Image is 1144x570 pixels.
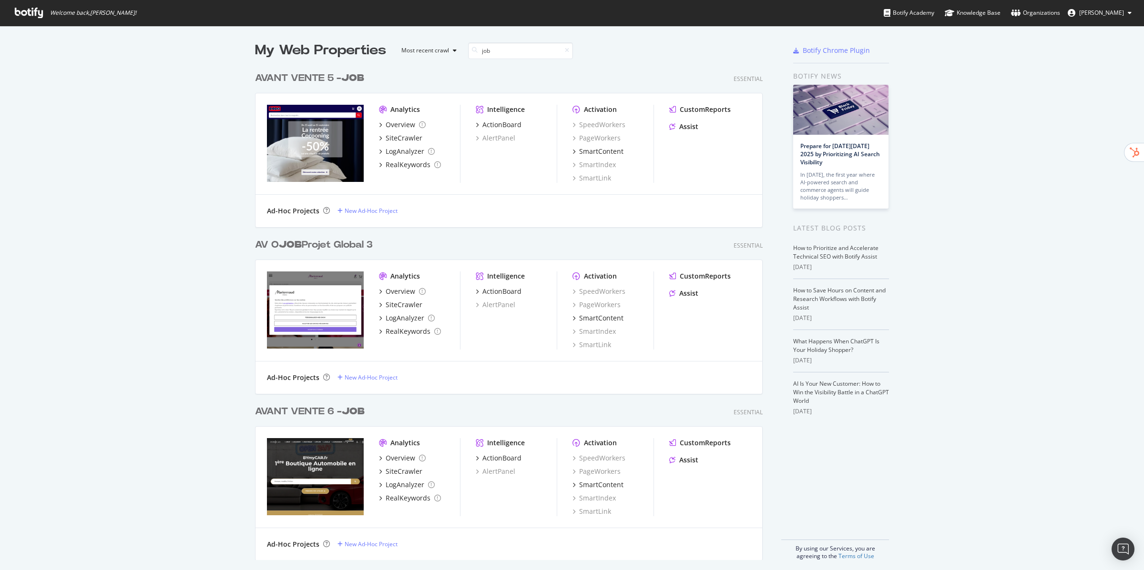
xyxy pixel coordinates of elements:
[1060,5,1139,20] button: [PERSON_NAME]
[394,43,460,58] button: Most recent crawl
[267,540,319,549] div: Ad-Hoc Projects
[579,480,623,490] div: SmartContent
[379,480,435,490] a: LogAnalyzer
[793,314,889,322] div: [DATE]
[793,223,889,233] div: Latest Blog Posts
[279,240,302,250] b: JOB
[793,407,889,416] div: [DATE]
[386,147,424,156] div: LogAnalyzer
[572,287,625,296] a: SpeedWorkers
[255,60,770,560] div: grid
[390,105,420,114] div: Analytics
[572,467,621,476] a: PageWorkers
[669,271,731,281] a: CustomReports
[379,120,426,130] a: Overview
[572,160,616,170] a: SmartIndex
[793,46,870,55] a: Botify Chrome Plugin
[337,373,398,381] a: New Ad-Hoc Project
[401,48,449,53] div: Most recent crawl
[476,453,521,463] a: ActionBoard
[487,438,525,448] div: Intelligence
[800,142,880,166] a: Prepare for [DATE][DATE] 2025 by Prioritizing AI Search Visibility
[800,171,881,201] div: In [DATE], the first year where AI-powered search and commerce agents will guide holiday shoppers…
[572,453,625,463] a: SpeedWorkers
[50,9,136,17] span: Welcome back, [PERSON_NAME] !
[379,147,435,156] a: LogAnalyzer
[482,453,521,463] div: ActionBoard
[386,467,422,476] div: SiteCrawler
[793,263,889,271] div: [DATE]
[680,438,731,448] div: CustomReports
[680,105,731,114] div: CustomReports
[838,552,874,560] a: Terms of Use
[1112,538,1134,560] div: Open Intercom Messenger
[267,105,364,182] img: reqins.fr
[572,313,623,323] a: SmartContent
[386,287,415,296] div: Overview
[390,271,420,281] div: Analytics
[386,453,415,463] div: Overview
[337,207,398,215] a: New Ad-Hoc Project
[487,105,525,114] div: Intelligence
[669,438,731,448] a: CustomReports
[379,493,441,503] a: RealKeywords
[255,405,368,419] a: AVANT VENTE 6 -JOB
[345,373,398,381] div: New Ad-Hoc Project
[379,467,422,476] a: SiteCrawler
[572,173,611,183] div: SmartLink
[669,289,698,298] a: Assist
[572,327,616,336] a: SmartIndex
[267,271,364,349] img: terre-sauvage.com
[572,300,621,310] a: PageWorkers
[669,105,731,114] a: CustomReports
[386,493,430,503] div: RealKeywords
[386,120,415,130] div: Overview
[584,105,617,114] div: Activation
[386,133,422,143] div: SiteCrawler
[572,147,623,156] a: SmartContent
[342,407,365,416] b: JOB
[267,206,319,216] div: Ad-Hoc Projects
[793,286,886,311] a: How to Save Hours on Content and Research Workflows with Botify Assist
[572,507,611,516] a: SmartLink
[386,160,430,170] div: RealKeywords
[390,438,420,448] div: Analytics
[793,380,889,405] a: AI Is Your New Customer: How to Win the Visibility Battle in a ChatGPT World
[781,540,889,560] div: By using our Services, you are agreeing to the
[669,455,698,465] a: Assist
[793,71,889,81] div: Botify news
[379,287,426,296] a: Overview
[579,147,623,156] div: SmartContent
[255,71,368,85] a: AVANT VENTE 5 -JOB
[482,287,521,296] div: ActionBoard
[679,455,698,465] div: Assist
[579,313,623,323] div: SmartContent
[476,467,515,476] a: AlertPanel
[255,238,373,252] div: AV O Projet Global 3
[487,271,525,281] div: Intelligence
[1079,9,1124,17] span: Olivier Job
[572,133,621,143] div: PageWorkers
[379,327,441,336] a: RealKeywords
[468,42,573,59] input: Search
[386,313,424,323] div: LogAnalyzer
[476,287,521,296] a: ActionBoard
[255,238,377,252] a: AV OJOBProjet Global 3
[734,241,763,250] div: Essential
[793,356,889,365] div: [DATE]
[793,244,878,260] a: How to Prioritize and Accelerate Technical SEO with Botify Assist
[476,133,515,143] a: AlertPanel
[379,453,426,463] a: Overview
[680,271,731,281] div: CustomReports
[341,73,364,83] b: JOB
[267,373,319,382] div: Ad-Hoc Projects
[572,340,611,350] a: SmartLink
[345,540,398,548] div: New Ad-Hoc Project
